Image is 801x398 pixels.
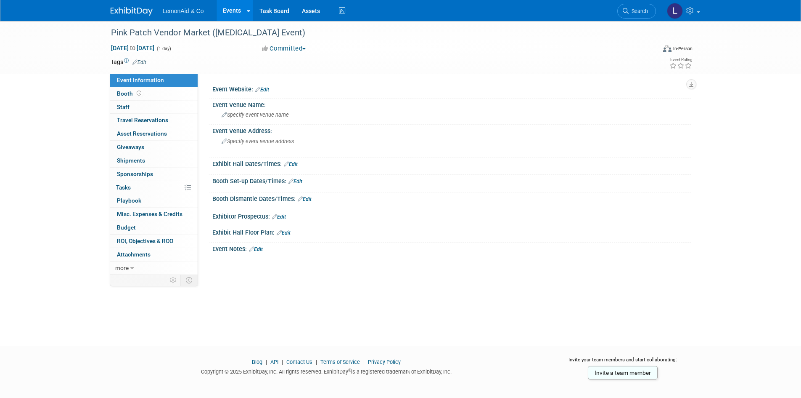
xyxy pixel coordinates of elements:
[110,127,198,140] a: Asset Reservations
[222,112,289,118] span: Specify event venue name
[110,194,198,207] a: Playbook
[110,262,198,275] a: more
[286,359,312,365] a: Contact Us
[117,211,182,217] span: Misc. Expenses & Credits
[110,181,198,194] a: Tasks
[617,4,656,19] a: Search
[249,246,263,252] a: Edit
[110,168,198,181] a: Sponsorships
[180,275,198,286] td: Toggle Event Tabs
[110,154,198,167] a: Shipments
[129,45,137,51] span: to
[284,161,298,167] a: Edit
[272,214,286,220] a: Edit
[298,196,312,202] a: Edit
[117,104,130,110] span: Staff
[110,208,198,221] a: Misc. Expenses & Credits
[212,83,691,94] div: Event Website:
[110,235,198,248] a: ROI, Objectives & ROO
[259,44,309,53] button: Committed
[255,87,269,93] a: Edit
[117,224,136,231] span: Budget
[110,101,198,114] a: Staff
[111,44,155,52] span: [DATE] [DATE]
[673,45,693,52] div: In-Person
[212,175,691,186] div: Booth Set-up Dates/Times:
[606,44,693,56] div: Event Format
[117,251,151,258] span: Attachments
[555,356,691,369] div: Invite your team members and start collaborating:
[117,144,144,150] span: Giveaways
[156,46,171,51] span: (1 day)
[110,87,198,100] a: Booth
[280,359,285,365] span: |
[111,7,153,16] img: ExhibitDay
[110,141,198,154] a: Giveaways
[368,359,401,365] a: Privacy Policy
[212,158,691,168] div: Exhibit Hall Dates/Times:
[212,192,691,203] div: Booth Dismantle Dates/Times:
[135,90,143,96] span: Booth not reserved yet
[132,59,146,65] a: Edit
[277,230,291,236] a: Edit
[212,210,691,221] div: Exhibitor Prospectus:
[288,179,302,184] a: Edit
[117,157,145,164] span: Shipments
[222,138,294,144] span: Specify event venue address
[115,264,129,271] span: more
[669,58,692,62] div: Event Rating
[111,58,146,66] td: Tags
[212,243,691,254] div: Event Notes:
[348,368,351,373] sup: ®
[163,8,204,14] span: LemonAid & Co
[110,114,198,127] a: Travel Reservations
[117,130,167,137] span: Asset Reservations
[361,359,367,365] span: |
[264,359,269,365] span: |
[110,74,198,87] a: Event Information
[314,359,319,365] span: |
[663,45,671,52] img: Format-Inperson.png
[110,221,198,234] a: Budget
[117,117,168,123] span: Travel Reservations
[212,99,691,109] div: Event Venue Name:
[252,359,262,365] a: Blog
[108,25,643,40] div: Pink Patch Vendor Market ([MEDICAL_DATA] Event)
[116,184,131,191] span: Tasks
[212,125,691,135] div: Event Venue Address:
[117,77,164,83] span: Event Information
[320,359,360,365] a: Terms of Service
[117,90,143,97] span: Booth
[270,359,278,365] a: API
[667,3,683,19] img: Lawrence Hampp
[117,171,153,177] span: Sponsorships
[110,248,198,261] a: Attachments
[117,238,173,244] span: ROI, Objectives & ROO
[166,275,181,286] td: Personalize Event Tab Strip
[629,8,648,14] span: Search
[117,197,141,204] span: Playbook
[212,226,691,237] div: Exhibit Hall Floor Plan:
[111,366,543,376] div: Copyright © 2025 ExhibitDay, Inc. All rights reserved. ExhibitDay is a registered trademark of Ex...
[588,366,658,379] a: Invite a team member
